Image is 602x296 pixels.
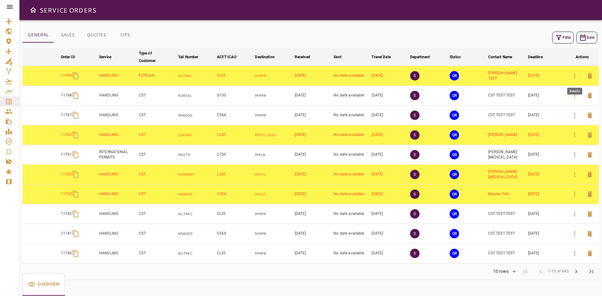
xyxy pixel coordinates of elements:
[216,145,254,165] td: C750
[552,32,574,44] button: Filter
[370,204,409,224] td: [DATE]
[370,145,409,165] td: [DATE]
[178,231,214,236] p: N560DP
[450,190,459,199] button: QUOTE REQUESTED
[98,66,138,86] td: HANDLING
[528,53,543,61] div: Deadline
[450,130,459,140] button: QUOTE REQUESTED
[487,106,527,125] td: CST TEST TEST
[548,268,569,275] span: 1-10 of 643
[528,53,551,61] span: Deadline
[61,112,72,118] p: 11767
[98,86,138,106] td: HANDLING
[61,172,72,177] p: 11760
[410,150,420,159] p: S
[332,145,370,165] td: No date available
[293,86,333,106] td: [DATE]
[334,53,341,61] div: Sent
[567,127,582,143] button: Details
[372,53,390,61] div: Travel Date
[487,244,527,263] td: CST TEST TEST
[332,86,370,106] td: No date available
[61,73,72,78] p: 11769
[293,244,333,263] td: [DATE]
[255,172,292,177] p: MPTO
[450,209,459,219] button: QUOTE REQUESTED
[487,204,527,224] td: CST TEST TEST
[410,130,420,140] p: S
[588,268,595,275] span: last_page
[61,132,72,138] p: 11765
[255,192,292,197] p: MGGT
[255,53,283,61] span: Destination
[216,66,254,86] td: CL35
[178,211,214,217] p: N179KC
[293,204,333,224] td: [DATE]
[450,53,469,61] span: Status
[255,93,292,98] p: MMPR
[370,184,409,204] td: [DATE]
[98,184,138,204] td: HANDLING
[99,53,111,61] div: Service
[216,204,254,224] td: CL35
[98,145,138,165] td: INTERNATIONAL PERMITS
[98,125,138,145] td: HANDLING
[450,229,459,238] button: QUOTE REQUESTED
[217,53,236,61] div: ACFT ICAO
[23,28,54,43] button: GENERAL
[332,66,370,86] td: No date available
[178,251,214,256] p: N179KC
[61,231,72,236] p: 11741
[138,224,177,244] td: CST
[582,88,597,103] button: Delete
[410,91,420,100] p: S
[582,206,597,221] button: Delete
[370,66,409,86] td: [DATE]
[139,49,176,65] span: Type of Customer
[111,28,139,43] button: OPS
[178,132,214,138] p: CFKNN
[332,165,370,184] td: No date available
[488,53,520,61] span: Contact Name
[487,66,527,86] td: [PERSON_NAME] TEST
[527,86,566,106] td: [DATE]
[527,66,566,86] td: [DATE]
[138,184,177,204] td: CST
[582,167,597,182] button: Delete
[293,224,333,244] td: [DATE]
[450,170,459,179] button: QUOTE REQUESTED
[332,204,370,224] td: No date available
[139,49,167,65] div: Type of Customer
[527,244,566,263] td: [DATE]
[370,165,409,184] td: [DATE]
[61,211,72,216] p: 11742
[178,172,214,177] p: N359MM
[293,184,333,204] td: [DATE]
[255,231,292,236] p: MMPR
[293,125,333,145] td: [DATE]
[293,106,333,125] td: [DATE]
[582,108,597,123] button: Delete
[138,204,177,224] td: CST
[487,165,527,184] td: [PERSON_NAME][MEDICAL_DATA]
[488,53,512,61] div: Contact Name
[489,267,518,276] div: 10 rows
[487,145,527,165] td: [PERSON_NAME][MEDICAL_DATA]
[27,4,40,16] button: Open drawer
[255,113,292,118] p: MMPR
[567,108,582,123] button: Details
[293,145,333,165] td: [DATE]
[332,184,370,204] td: No date available
[573,268,580,275] span: chevron_right
[138,106,177,125] td: CST
[567,167,582,182] button: Details
[410,53,430,61] div: Department
[410,71,420,80] p: S
[293,165,333,184] td: [DATE]
[216,224,254,244] td: C56X
[40,5,96,15] h6: SERVICE ORDERS
[582,147,597,162] button: Delete
[491,269,510,274] div: 10 rows
[584,264,599,279] span: Last Page
[61,152,72,157] p: 11761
